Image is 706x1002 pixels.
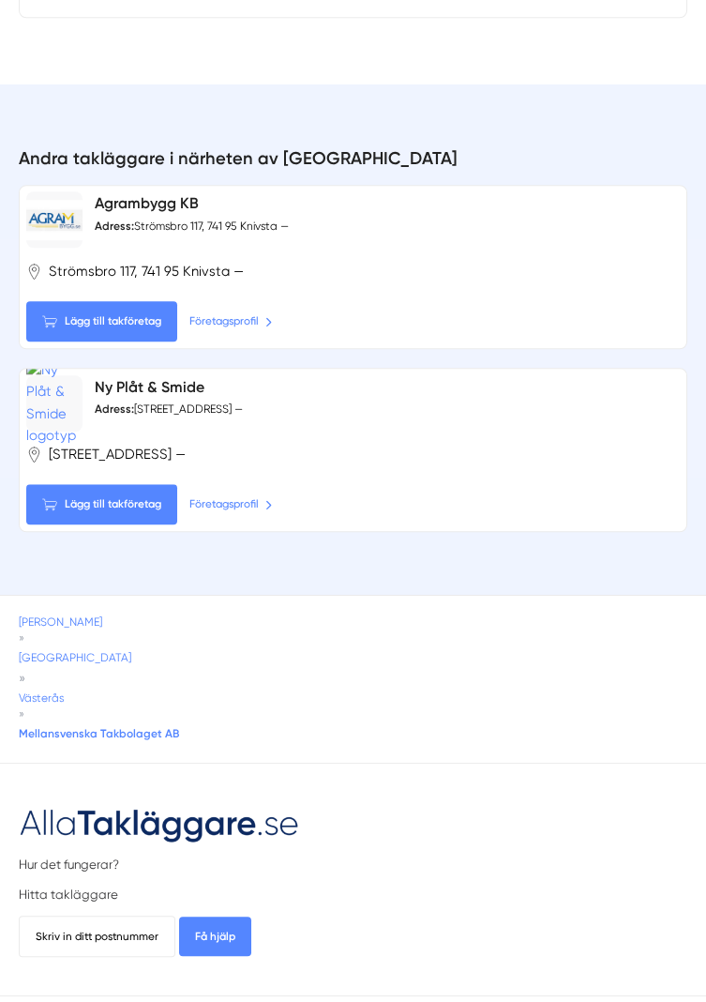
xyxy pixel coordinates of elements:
[26,301,177,342] : Lägg till takföretag
[26,200,83,240] img: Agrambygg KB logotyp
[95,402,134,416] strong: Adress:
[19,651,131,664] a: [GEOGRAPHIC_DATA]
[19,801,300,844] img: Logotyp Alla Takläggare
[49,444,186,465] span: [STREET_ADDRESS] —
[95,194,199,212] a: Agrambygg KB
[19,858,119,872] a: Hur det fungerar?
[26,359,83,447] img: Ny Plåt & Smide logotyp
[26,484,177,524] : Lägg till takföretag
[19,630,687,646] span: »
[189,312,273,330] a: Företagsprofil
[95,220,134,233] strong: Adress:
[26,264,42,280] svg: Pin / Karta
[95,219,289,235] div: Strömsbro 117, 741 95 Knivsta —
[95,378,204,396] a: Ny Plåt & Smide
[19,615,687,744] nav: Breadcrumb
[19,691,64,705] a: Västerås
[95,402,243,417] div: [STREET_ADDRESS] —
[19,916,175,958] span: Skriv in ditt postnummer
[19,147,687,184] h3: Andra takläggare i närheten av [GEOGRAPHIC_DATA]
[19,888,118,902] a: Hitta takläggare
[19,727,179,740] a: Mellansvenska Takbolaget AB
[26,447,42,463] svg: Pin / Karta
[19,615,102,629] a: [PERSON_NAME]
[19,706,687,722] span: »
[19,668,687,690] span: »
[49,261,244,282] span: Strömsbro 117, 741 95 Knivsta —
[179,917,251,957] span: Få hjälp
[189,495,273,513] a: Företagsprofil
